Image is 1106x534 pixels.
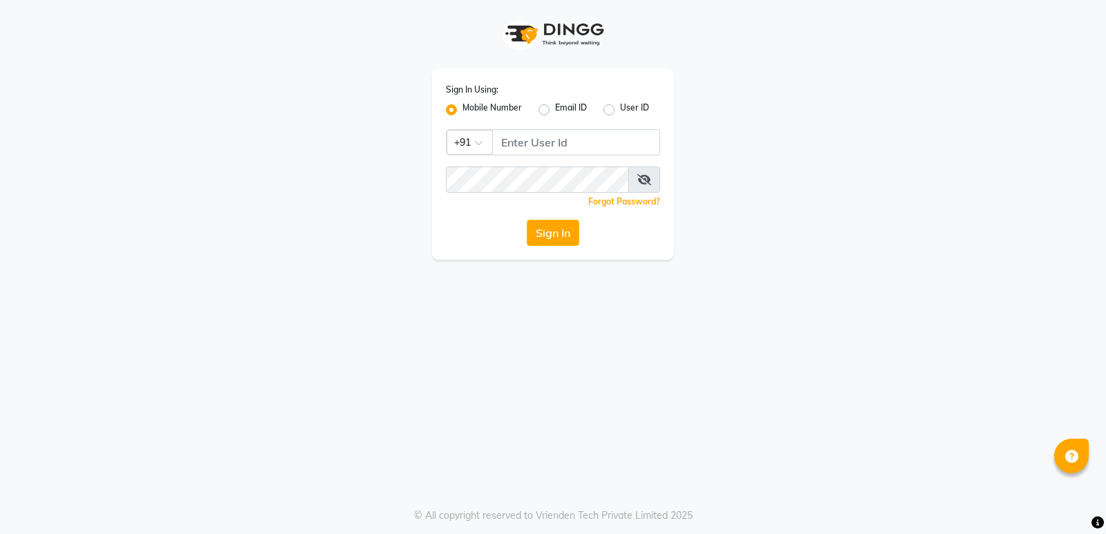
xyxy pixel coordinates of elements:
[498,14,608,55] img: logo1.svg
[1048,479,1092,520] iframe: chat widget
[555,102,587,118] label: Email ID
[620,102,649,118] label: User ID
[446,84,498,96] label: Sign In Using:
[588,196,660,207] a: Forgot Password?
[462,102,522,118] label: Mobile Number
[446,166,629,193] input: Username
[492,129,660,155] input: Username
[527,220,579,246] button: Sign In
